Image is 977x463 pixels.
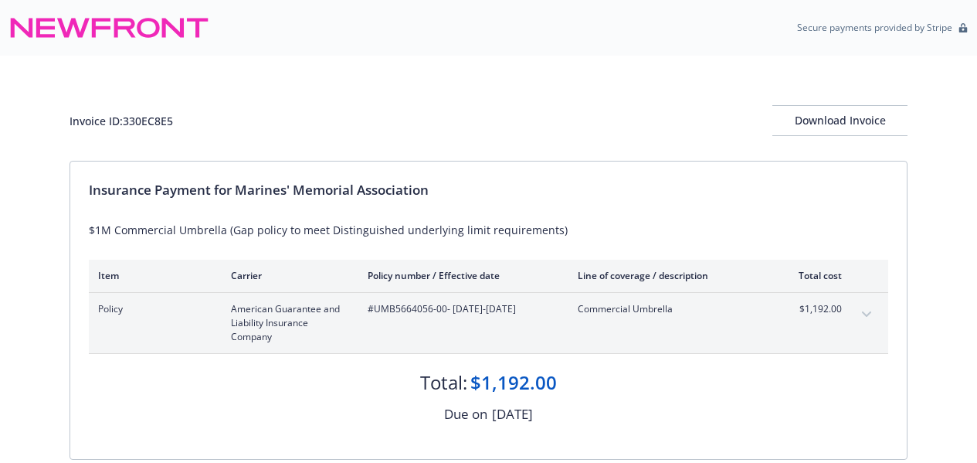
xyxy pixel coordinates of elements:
span: #UMB5664056-00 - [DATE]-[DATE] [368,302,553,316]
button: Download Invoice [772,105,907,136]
div: $1,192.00 [470,369,557,396]
button: expand content [854,302,879,327]
span: $1,192.00 [784,302,842,316]
div: Invoice ID: 330EC8E5 [70,113,173,129]
p: Secure payments provided by Stripe [797,21,952,34]
div: $1M Commercial Umbrella (Gap policy to meet Distinguished underlying limit requirements) [89,222,888,238]
span: Commercial Umbrella [578,302,759,316]
div: Policy number / Effective date [368,269,553,282]
div: Due on [444,404,487,424]
div: Insurance Payment for Marines' Memorial Association [89,180,888,200]
div: Line of coverage / description [578,269,759,282]
div: Item [98,269,206,282]
div: PolicyAmerican Guarantee and Liability Insurance Company#UMB5664056-00- [DATE]-[DATE]Commercial U... [89,293,888,353]
span: American Guarantee and Liability Insurance Company [231,302,343,344]
div: Total cost [784,269,842,282]
div: Carrier [231,269,343,282]
div: Total: [420,369,467,396]
div: [DATE] [492,404,533,424]
div: Download Invoice [772,106,907,135]
span: Policy [98,302,206,316]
